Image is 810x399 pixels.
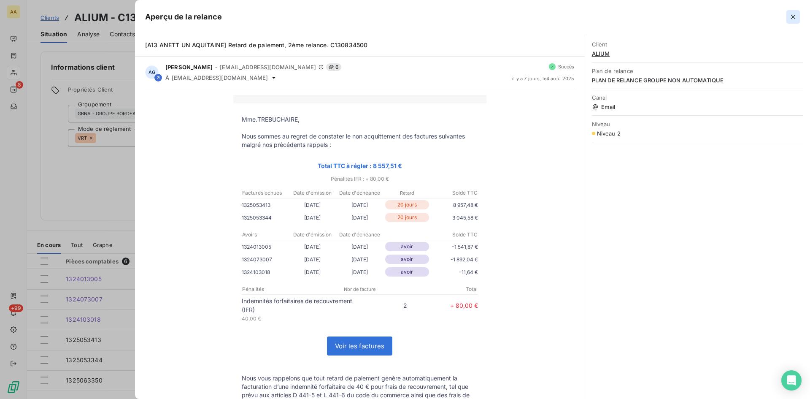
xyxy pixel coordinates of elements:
p: [DATE] [336,201,383,209]
p: -11,64 € [431,268,478,277]
p: Indemnités forfaitaires de recouvrement (IFR) [242,296,360,314]
p: Nbr de facture [321,285,399,293]
p: 2 [360,301,407,310]
p: [DATE] [336,242,383,251]
p: Solde TTC [431,231,478,239]
p: Total TTC à régler : 8 557,51 € [242,161,478,171]
p: Avoirs [242,231,289,239]
p: Mme.TREBUCHAIRE, [242,115,478,124]
span: À [165,74,169,81]
span: ALIUM [592,50,803,57]
span: 6 [326,63,341,71]
p: Date d'émission [289,231,336,239]
p: [DATE] [336,255,383,264]
p: 1324073007 [242,255,289,264]
p: [DATE] [289,201,336,209]
p: Date d'émission [289,189,336,197]
div: Open Intercom Messenger [781,370,802,391]
p: 20 jours [385,213,429,222]
span: Plan de relance [592,68,803,74]
span: Niveau 2 [597,130,621,137]
p: 1324103018 [242,268,289,277]
p: [DATE] [289,242,336,251]
span: il y a 7 jours , le 4 août 2025 [512,76,574,81]
p: Factures échues [242,189,289,197]
p: Pénalités IFR : + 80,00 € [233,174,486,184]
p: + 80,00 € [407,301,478,310]
p: avoir [385,267,429,277]
span: Succès [558,64,575,69]
p: [DATE] [289,213,336,222]
p: 40,00 € [242,314,360,323]
p: avoir [385,242,429,251]
p: Date d'échéance [337,231,383,239]
span: Canal [592,94,803,101]
p: [DATE] [336,268,383,277]
span: [PERSON_NAME] [165,64,213,71]
p: Nous sommes au regret de constater le non acquittement des factures suivantes malgré nos précéden... [242,132,478,149]
p: 8 957,48 € [431,201,478,209]
h5: Aperçu de la relance [145,11,222,23]
p: Date d'échéance [337,189,383,197]
p: [DATE] [289,268,336,277]
p: avoir [385,255,429,264]
p: 1325053413 [242,201,289,209]
span: Client [592,41,803,48]
p: 1325053344 [242,213,289,222]
p: Retard [384,189,430,197]
span: [EMAIL_ADDRESS][DOMAIN_NAME] [220,64,316,71]
p: 20 jours [385,200,429,209]
span: [EMAIL_ADDRESS][DOMAIN_NAME] [172,74,268,81]
span: Niveau [592,121,803,128]
span: PLAN DE RELANCE GROUPE NON AUTOMATIQUE [592,77,803,84]
p: Pénalités [242,285,320,293]
span: Email [592,103,803,110]
p: -1 541,87 € [431,242,478,251]
p: Solde TTC [431,189,478,197]
div: AG [145,65,159,79]
p: 1324013005 [242,242,289,251]
span: [A13 ANETT UN AQUITAINE] Retard de paiement, 2ème relance. C130834500 [145,41,367,49]
span: - [215,65,217,70]
p: -1 892,04 € [431,255,478,264]
p: Total [400,285,478,293]
p: 3 045,58 € [431,213,478,222]
p: [DATE] [289,255,336,264]
p: [DATE] [336,213,383,222]
a: Voir les factures [327,337,392,355]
